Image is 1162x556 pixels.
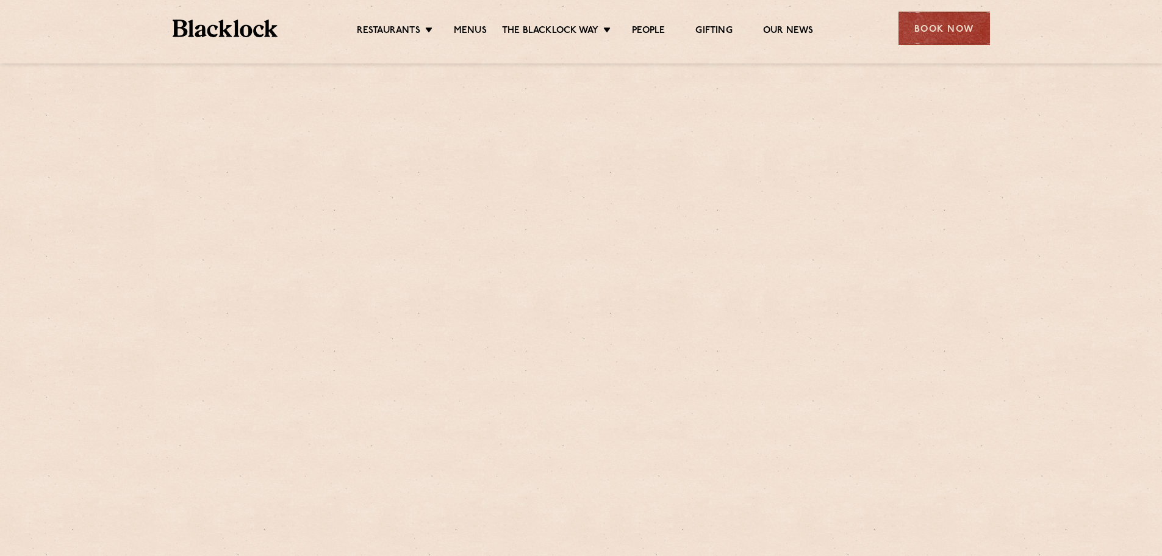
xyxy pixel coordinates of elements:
a: Menus [454,25,487,38]
a: Our News [763,25,814,38]
img: BL_Textured_Logo-footer-cropped.svg [173,20,278,37]
a: Restaurants [357,25,420,38]
a: People [632,25,665,38]
a: The Blacklock Way [502,25,598,38]
div: Book Now [898,12,990,45]
a: Gifting [695,25,732,38]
